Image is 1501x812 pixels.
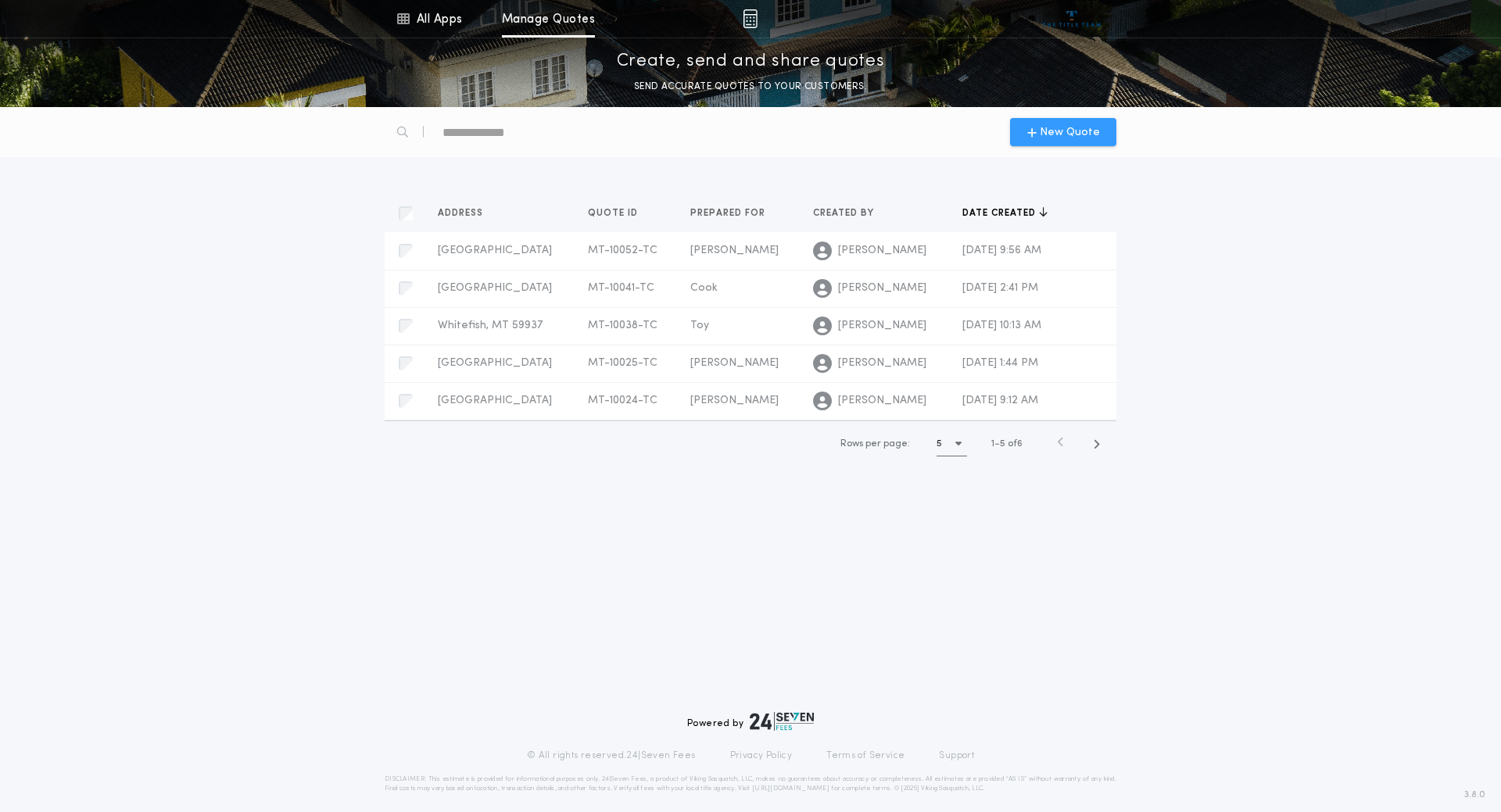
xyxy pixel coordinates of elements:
[1464,788,1485,802] span: 3.8.0
[690,207,768,220] span: Prepared for
[438,245,552,256] span: [GEOGRAPHIC_DATA]
[1010,118,1116,146] button: New Quote
[962,245,1041,256] span: [DATE] 9:56 AM
[962,357,1038,369] span: [DATE] 1:44 PM
[838,281,926,296] span: [PERSON_NAME]
[743,9,758,28] img: img
[588,207,641,220] span: Quote ID
[438,282,552,294] span: [GEOGRAPHIC_DATA]
[588,320,657,331] span: MT-10038-TC
[527,749,696,762] p: © All rights reserved. 24|Seven Fees
[687,712,814,731] div: Powered by
[690,245,779,256] span: [PERSON_NAME]
[1043,11,1102,27] img: vs-icon
[962,282,1038,294] span: [DATE] 2:41 PM
[385,774,1116,793] p: DISCLAIMER: This estimate is provided for informational purposes only. 24|Seven Fees, a product o...
[588,282,654,294] span: MT-10041-TC
[838,318,926,334] span: [PERSON_NAME]
[1040,124,1100,141] span: New Quote
[617,49,885,74] p: Create, send and share quotes
[752,785,829,792] a: [URL][DOMAIN_NAME]
[690,395,779,406] span: [PERSON_NAME]
[588,395,657,406] span: MT-10024-TC
[838,393,926,409] span: [PERSON_NAME]
[588,206,650,221] button: Quote ID
[962,320,1041,331] span: [DATE] 10:13 AM
[690,320,709,331] span: Toy
[438,395,552,406] span: [GEOGRAPHIC_DATA]
[962,395,1038,406] span: [DATE] 9:12 AM
[690,357,779,369] span: [PERSON_NAME]
[438,207,486,220] span: Address
[962,207,1039,220] span: Date created
[937,431,967,456] button: 5
[1008,437,1023,451] span: of 6
[840,439,910,449] span: Rows per page:
[838,243,926,259] span: [PERSON_NAME]
[962,206,1048,221] button: Date created
[588,245,657,256] span: MT-10052-TC
[438,357,552,369] span: [GEOGRAPHIC_DATA]
[939,749,974,762] a: Support
[991,439,994,449] span: 1
[634,79,867,95] p: SEND ACCURATE QUOTES TO YOUR CUSTOMERS.
[826,749,905,762] a: Terms of Service
[813,207,877,220] span: Created by
[750,712,814,731] img: logo
[813,206,886,221] button: Created by
[438,206,495,221] button: Address
[730,749,793,762] a: Privacy Policy
[690,282,718,294] span: Cook
[438,320,543,331] span: Whitefish, MT 59937
[1000,439,1005,449] span: 5
[937,436,942,452] h1: 5
[838,356,926,371] span: [PERSON_NAME]
[588,357,657,369] span: MT-10025-TC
